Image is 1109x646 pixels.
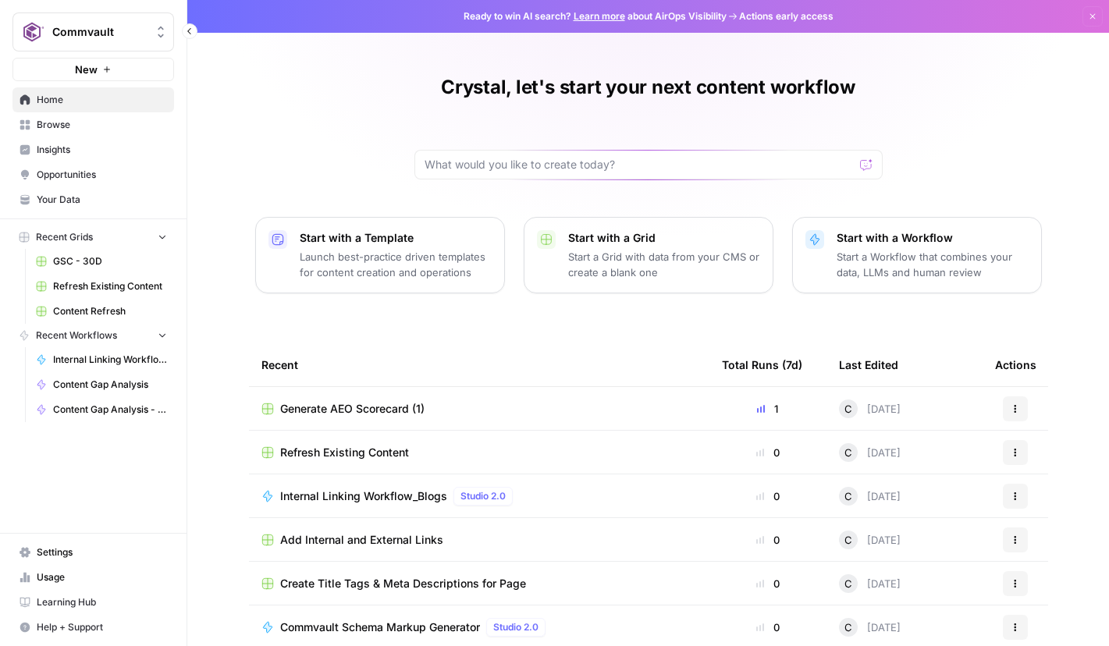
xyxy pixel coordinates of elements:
button: Help + Support [12,615,174,640]
a: Insights [12,137,174,162]
a: Refresh Existing Content [261,445,697,460]
a: Learning Hub [12,590,174,615]
span: C [844,576,852,591]
button: Recent Grids [12,225,174,249]
span: Generate AEO Scorecard (1) [280,401,425,417]
span: Content Refresh [53,304,167,318]
span: Your Data [37,193,167,207]
div: Recent [261,343,697,386]
span: C [844,401,852,417]
button: Start with a WorkflowStart a Workflow that combines your data, LLMs and human review [792,217,1042,293]
span: Commvault Schema Markup Generator [280,619,480,635]
div: 1 [722,401,814,417]
input: What would you like to create today? [425,157,854,172]
span: Actions early access [739,9,834,23]
button: Recent Workflows [12,324,174,347]
span: GSC - 30D [53,254,167,268]
span: Internal Linking Workflow_Blogs [280,488,447,504]
span: C [844,619,852,635]
a: Usage [12,565,174,590]
span: Content Gap Analysis - Profound [53,403,167,417]
a: Learn more [574,10,625,22]
span: Refresh Existing Content [280,445,409,460]
span: Add Internal and External Links [280,532,443,548]
button: New [12,58,174,81]
div: [DATE] [839,443,901,462]
a: GSC - 30D [29,249,174,274]
a: Internal Linking Workflow_BlogsStudio 2.0 [261,487,697,506]
a: Content Gap Analysis [29,372,174,397]
div: [DATE] [839,399,901,418]
span: C [844,488,852,504]
button: Start with a TemplateLaunch best-practice driven templates for content creation and operations [255,217,505,293]
img: Commvault Logo [18,18,46,46]
div: Last Edited [839,343,898,386]
span: Content Gap Analysis [53,378,167,392]
div: 0 [722,532,814,548]
p: Start with a Grid [568,230,760,246]
span: Internal Linking Workflow_Blogs [53,353,167,367]
a: Create Title Tags & Meta Descriptions for Page [261,576,697,591]
div: 0 [722,619,814,635]
p: Start a Grid with data from your CMS or create a blank one [568,249,760,280]
div: [DATE] [839,574,901,593]
span: Recent Workflows [36,328,117,343]
a: Refresh Existing Content [29,274,174,299]
span: Browse [37,118,167,132]
div: [DATE] [839,618,901,637]
a: Generate AEO Scorecard (1) [261,401,697,417]
a: Content Gap Analysis - Profound [29,397,174,422]
span: C [844,532,852,548]
a: Your Data [12,187,174,212]
span: Ready to win AI search? about AirOps Visibility [464,9,727,23]
a: Home [12,87,174,112]
span: Usage [37,570,167,584]
div: 0 [722,445,814,460]
a: Browse [12,112,174,137]
div: 0 [722,576,814,591]
a: Content Refresh [29,299,174,324]
div: [DATE] [839,487,901,506]
span: C [844,445,852,460]
p: Start with a Template [300,230,492,246]
div: 0 [722,488,814,504]
a: Add Internal and External Links [261,532,697,548]
span: Studio 2.0 [460,489,506,503]
span: Refresh Existing Content [53,279,167,293]
p: Launch best-practice driven templates for content creation and operations [300,249,492,280]
a: Opportunities [12,162,174,187]
button: Start with a GridStart a Grid with data from your CMS or create a blank one [524,217,773,293]
span: Settings [37,545,167,559]
button: Workspace: Commvault [12,12,174,51]
a: Commvault Schema Markup GeneratorStudio 2.0 [261,618,697,637]
p: Start with a Workflow [837,230,1029,246]
span: Create Title Tags & Meta Descriptions for Page [280,576,526,591]
span: New [75,62,98,77]
span: Commvault [52,24,147,40]
span: Opportunities [37,168,167,182]
span: Insights [37,143,167,157]
h1: Crystal, let's start your next content workflow [441,75,855,100]
p: Start a Workflow that combines your data, LLMs and human review [837,249,1029,280]
span: Recent Grids [36,230,93,244]
div: Total Runs (7d) [722,343,802,386]
span: Studio 2.0 [493,620,539,634]
span: Learning Hub [37,595,167,609]
a: Internal Linking Workflow_Blogs [29,347,174,372]
span: Home [37,93,167,107]
span: Help + Support [37,620,167,634]
a: Settings [12,540,174,565]
div: Actions [995,343,1036,386]
div: [DATE] [839,531,901,549]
